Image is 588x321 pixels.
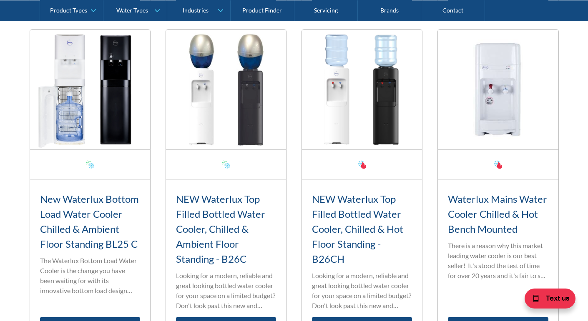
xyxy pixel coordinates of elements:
[40,192,140,251] h3: New Waterlux Bottom Load Water Cooler Chilled & Ambient Floor Standing BL25 C
[116,7,148,14] div: Water Types
[50,7,87,14] div: Product Types
[302,30,422,149] img: NEW Waterlux Top Filled Bottled Water Cooler, Chilled & Hot Floor Standing - B26CH
[312,192,412,266] h3: NEW Waterlux Top Filled Bottled Water Cooler, Chilled & Hot Floor Standing - B26CH
[312,271,412,311] p: Looking for a modern, reliable and great looking bottled water cooler for your space on a limited...
[505,279,588,321] iframe: podium webchat widget bubble
[166,30,286,149] img: NEW Waterlux Top Filled Bottled Water Cooler, Chilled & Ambient Floor Standing - B26C
[183,7,209,14] div: Industries
[176,271,276,311] p: Looking for a modern, reliable and great looking bottled water cooler for your space on a limited...
[438,30,558,149] img: Waterlux Mains Water Cooler Chilled & Hot Bench Mounted
[30,30,150,149] img: New Waterlux Bottom Load Water Cooler Chilled & Ambient Floor Standing BL25 C
[176,192,276,266] h3: NEW Waterlux Top Filled Bottled Water Cooler, Chilled & Ambient Floor Standing - B26C
[448,192,548,236] h3: Waterlux Mains Water Cooler Chilled & Hot Bench Mounted
[40,256,140,296] p: The Waterlux Bottom Load Water Cooler is the change you have been waiting for with its innovative...
[448,241,548,281] p: There is a reason why this market leading water cooler is our best seller! It's stood the test of...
